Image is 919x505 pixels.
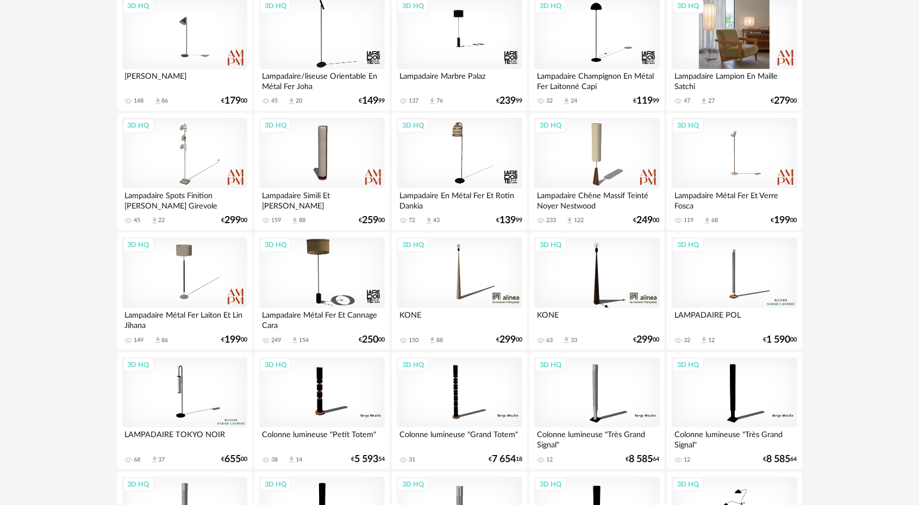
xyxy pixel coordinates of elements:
[362,97,378,105] span: 149
[767,336,791,344] span: 1 590
[271,337,281,344] div: 249
[571,97,577,105] div: 24
[260,118,291,132] div: 3D HQ
[134,337,144,344] div: 149
[634,97,660,105] div: € 99
[159,217,165,224] div: 22
[162,337,168,344] div: 86
[534,427,659,449] div: Colonne lumineuse "Très Grand Signal"
[672,308,797,330] div: LAMPADAIRE POL
[767,456,791,463] span: 8 585
[117,113,252,230] a: 3D HQ Lampadaire Spots Finition [PERSON_NAME] Girevole 45 Download icon 22 €29900
[409,97,418,105] div: 137
[296,97,302,105] div: 20
[221,456,247,463] div: € 00
[117,352,252,470] a: 3D HQ LAMPADAIRE TOKYO NOIR 68 Download icon 37 €65500
[151,217,159,225] span: Download icon
[260,238,291,252] div: 3D HQ
[535,118,566,132] div: 3D HQ
[535,358,566,372] div: 3D HQ
[700,336,708,344] span: Download icon
[224,97,241,105] span: 179
[299,217,305,224] div: 88
[134,456,141,464] div: 68
[529,113,664,230] a: 3D HQ Lampadaire Chêne Massif Teinté Noyer Nestwood 233 Download icon 122 €24900
[271,217,281,224] div: 159
[123,358,154,372] div: 3D HQ
[122,308,247,330] div: Lampadaire Métal Fer Laiton Et Lin Jihana
[259,308,384,330] div: Lampadaire Métal Fer Et Cannage Cara
[499,97,516,105] span: 239
[123,477,154,491] div: 3D HQ
[535,477,566,491] div: 3D HQ
[259,69,384,91] div: Lampadaire/liseuse Orientable En Métal Fer Joha
[254,232,389,350] a: 3D HQ Lampadaire Métal Fer Et Cannage Cara 249 Download icon 154 €25000
[254,113,389,230] a: 3D HQ Lampadaire Simili Et [PERSON_NAME] 159 Download icon 88 €25900
[534,188,659,210] div: Lampadaire Chêne Massif Teinté Noyer Nestwood
[392,232,527,350] a: 3D HQ KONE 150 Download icon 88 €29900
[667,352,802,470] a: 3D HQ Colonne lumineuse "Très Grand Signal" 12 €8 58564
[574,217,584,224] div: 122
[499,336,516,344] span: 299
[637,336,653,344] span: 299
[546,337,553,344] div: 63
[672,427,797,449] div: Colonne lumineuse "Très Grand Signal"
[123,118,154,132] div: 3D HQ
[562,97,571,105] span: Download icon
[489,456,522,463] div: € 18
[433,217,440,224] div: 43
[667,113,802,230] a: 3D HQ Lampadaire Métal Fer Et Verre Fosca 119 Download icon 68 €19900
[629,456,653,463] span: 8 585
[496,217,522,224] div: € 99
[134,97,144,105] div: 148
[351,456,385,463] div: € 54
[397,188,522,210] div: Lampadaire En Métal Fer Et Rotin Dankia
[409,337,418,344] div: 150
[291,217,299,225] span: Download icon
[708,337,715,344] div: 12
[496,97,522,105] div: € 99
[287,456,296,464] span: Download icon
[764,456,797,463] div: € 64
[291,336,299,344] span: Download icon
[354,456,378,463] span: 5 593
[546,456,553,464] div: 12
[392,352,527,470] a: 3D HQ Colonne lumineuse "Grand Totem" 31 €7 65418
[299,337,309,344] div: 154
[499,217,516,224] span: 139
[397,477,429,491] div: 3D HQ
[428,336,436,344] span: Download icon
[359,217,385,224] div: € 00
[771,97,797,105] div: € 00
[397,238,429,252] div: 3D HQ
[684,217,693,224] div: 119
[425,217,433,225] span: Download icon
[362,217,378,224] span: 259
[700,97,708,105] span: Download icon
[634,217,660,224] div: € 00
[672,358,704,372] div: 3D HQ
[117,232,252,350] a: 3D HQ Lampadaire Métal Fer Laiton Et Lin Jihana 149 Download icon 86 €19900
[672,118,704,132] div: 3D HQ
[260,477,291,491] div: 3D HQ
[154,97,162,105] span: Download icon
[296,456,302,464] div: 14
[708,97,715,105] div: 27
[397,358,429,372] div: 3D HQ
[496,336,522,344] div: € 00
[271,456,278,464] div: 38
[359,97,385,105] div: € 99
[771,217,797,224] div: € 00
[562,336,571,344] span: Download icon
[774,217,791,224] span: 199
[259,427,384,449] div: Colonne lumineuse "Petit Totem"
[260,358,291,372] div: 3D HQ
[409,217,415,224] div: 72
[492,456,516,463] span: 7 654
[259,188,384,210] div: Lampadaire Simili Et [PERSON_NAME]
[159,456,165,464] div: 37
[546,97,553,105] div: 32
[224,336,241,344] span: 199
[154,336,162,344] span: Download icon
[684,337,690,344] div: 32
